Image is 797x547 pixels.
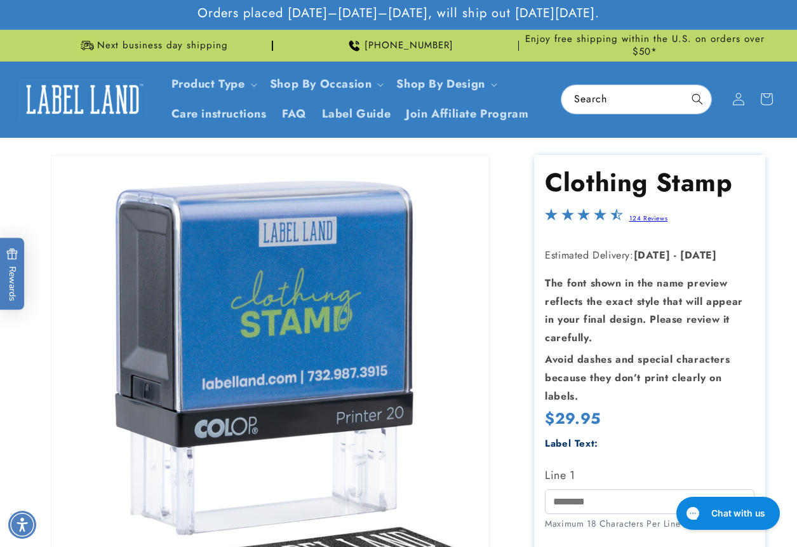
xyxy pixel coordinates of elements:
div: Accessibility Menu [8,511,36,539]
label: Line 1 [545,465,754,485]
summary: Shop By Occasion [262,69,389,99]
label: Label Text: [545,436,598,450]
summary: Product Type [164,69,262,99]
a: Shop By Design [396,76,485,92]
span: Care instructions [171,107,267,121]
div: Announcement [32,30,273,61]
a: 124 Reviews - open in a new tab [629,213,668,223]
summary: Shop By Design [389,69,502,99]
strong: [DATE] [634,248,671,262]
iframe: Gorgias live chat messenger [670,492,784,534]
span: Enjoy free shipping within the U.S. on orders over $50* [524,33,765,58]
span: FAQ [282,107,307,121]
strong: - [674,248,677,262]
div: Maximum 18 Characters Per Line [545,517,754,530]
span: 4.4-star overall rating [545,212,622,226]
span: Shop By Occasion [270,77,372,91]
img: Label Land [19,79,146,119]
span: Next business day shipping [97,39,228,52]
h1: Clothing Stamp [545,166,754,199]
span: [PHONE_NUMBER] [365,39,453,52]
button: Search [683,85,711,113]
strong: The font shown in the name preview reflects the exact style that will appear in your final design... [545,276,743,345]
strong: Avoid dashes and special characters because they don’t print clearly on labels. [545,352,730,403]
a: Product Type [171,76,245,92]
a: FAQ [274,99,314,129]
div: Announcement [278,30,519,61]
div: Announcement [524,30,765,61]
span: Join Affiliate Program [406,107,528,121]
a: Care instructions [164,99,274,129]
p: Estimated Delivery: [545,246,754,265]
span: Label Guide [322,107,391,121]
a: Label Land [15,75,151,124]
span: Orders placed [DATE]–[DATE]–[DATE], will ship out [DATE][DATE]. [198,5,599,22]
strong: [DATE] [680,248,717,262]
span: Rewards [6,248,18,301]
a: Label Guide [314,99,399,129]
a: Join Affiliate Program [398,99,536,129]
span: $29.95 [545,407,601,429]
